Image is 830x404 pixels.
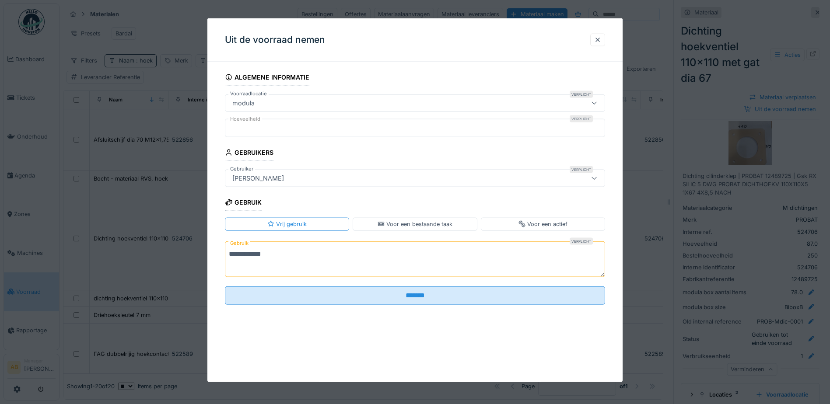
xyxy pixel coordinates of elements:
div: Verplicht [570,166,593,173]
div: Voor een bestaande taak [378,220,452,228]
label: Hoeveelheid [228,115,262,123]
div: Gebruikers [225,146,273,161]
h3: Uit de voorraad nemen [225,35,325,45]
div: modula [229,98,258,108]
div: Gebruik [225,196,262,211]
label: Voorraadlocatie [228,90,269,98]
div: Vrij gebruik [267,220,307,228]
div: Algemene informatie [225,71,309,86]
div: Voor een actief [518,220,567,228]
div: Verplicht [570,91,593,98]
label: Gebruiker [228,165,255,173]
label: Gebruik [228,237,250,248]
div: Verplicht [570,115,593,122]
div: Verplicht [570,237,593,244]
div: [PERSON_NAME] [229,174,287,183]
